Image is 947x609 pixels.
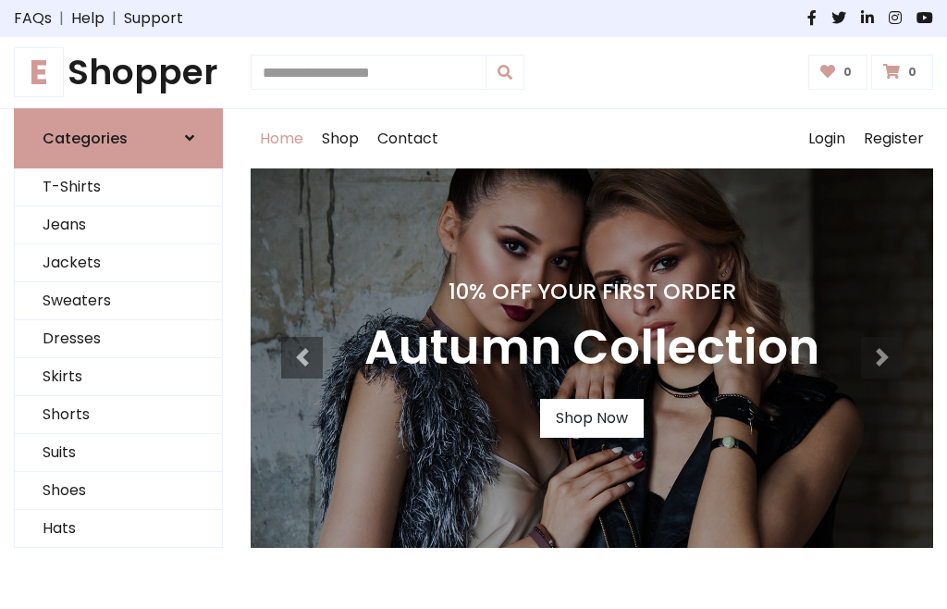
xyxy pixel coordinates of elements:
a: Sweaters [15,282,222,320]
a: Hats [15,510,222,548]
a: 0 [808,55,868,90]
h1: Shopper [14,52,223,93]
span: | [52,7,71,30]
span: E [14,47,64,97]
a: Jackets [15,244,222,282]
a: Register [855,109,933,168]
h6: Categories [43,130,128,147]
a: T-Shirts [15,168,222,206]
a: Dresses [15,320,222,358]
span: 0 [839,64,856,81]
a: Shorts [15,396,222,434]
a: Shop Now [540,399,644,438]
a: Categories [14,108,223,168]
a: Contact [368,109,448,168]
a: 0 [871,55,933,90]
a: Jeans [15,206,222,244]
a: EShopper [14,52,223,93]
a: Login [799,109,855,168]
a: Home [251,109,313,168]
a: Skirts [15,358,222,396]
a: Shop [313,109,368,168]
a: Suits [15,434,222,472]
a: Support [124,7,183,30]
a: Help [71,7,105,30]
a: Shoes [15,472,222,510]
h3: Autumn Collection [364,319,819,377]
span: 0 [904,64,921,81]
a: FAQs [14,7,52,30]
h4: 10% Off Your First Order [364,279,819,304]
span: | [105,7,124,30]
